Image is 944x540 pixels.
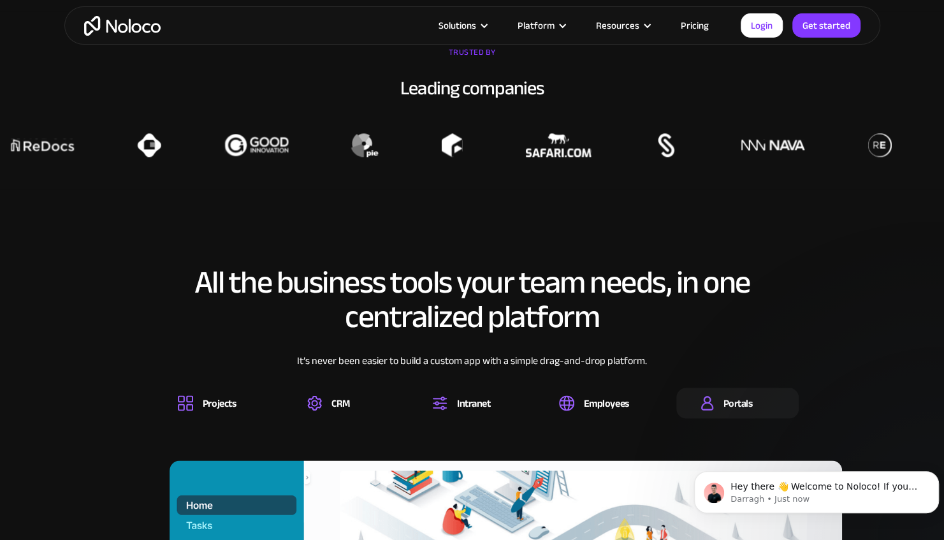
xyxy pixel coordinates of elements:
[665,17,725,34] a: Pricing
[792,13,860,38] a: Get started
[518,17,555,34] div: Platform
[584,396,629,410] div: Employees
[689,444,944,534] iframe: Intercom notifications message
[502,17,580,34] div: Platform
[723,396,753,410] div: Portals
[84,16,161,36] a: home
[203,396,236,410] div: Projects
[457,396,490,410] div: Intranet
[580,17,665,34] div: Resources
[146,265,799,334] h2: All the business tools your team needs, in one centralized platform
[146,353,799,388] div: It’s never been easier to build a custom app with a simple drag-and-drop platform.
[331,396,350,410] div: CRM
[423,17,502,34] div: Solutions
[741,13,783,38] a: Login
[439,17,476,34] div: Solutions
[596,17,639,34] div: Resources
